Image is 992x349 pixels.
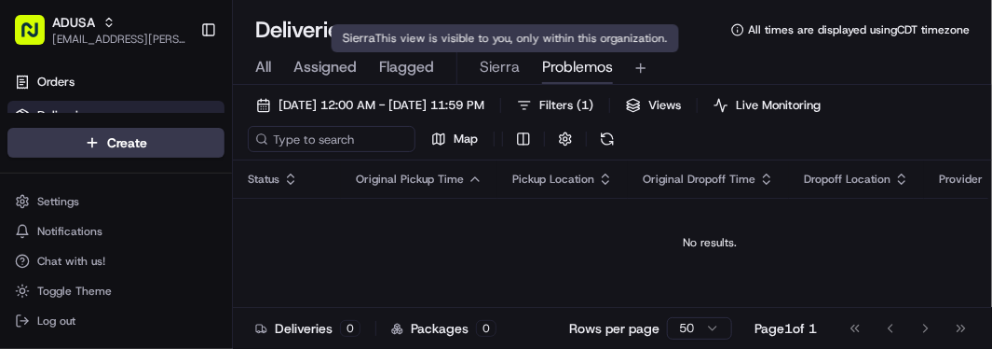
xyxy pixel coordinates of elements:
[37,314,75,328] span: Log out
[7,101,224,131] a: Deliveries
[48,120,335,140] input: Got a question? Start typing here...
[7,218,224,244] button: Notifications
[19,75,339,105] p: Welcome 👋
[643,172,755,187] span: Original Dropoff Time
[754,319,817,338] div: Page 1 of 1
[736,97,821,114] span: Live Monitoring
[748,22,970,37] span: All times are displayed using CDT timezone
[63,178,306,197] div: Start new chat
[279,97,484,114] span: [DATE] 12:00 AM - [DATE] 11:59 PM
[594,126,620,152] button: Refresh
[7,188,224,215] button: Settings
[569,319,659,338] p: Rows per page
[317,184,339,206] button: Start new chat
[255,319,360,338] div: Deliveries
[705,92,829,119] button: Live Monitoring
[63,197,236,212] div: We're available if you need us!
[7,67,224,97] a: Orders
[340,320,360,337] div: 0
[52,13,95,32] button: ADUSA
[939,172,983,187] span: Provider
[255,56,271,78] span: All
[52,32,185,47] button: [EMAIL_ADDRESS][PERSON_NAME][DOMAIN_NAME]
[131,210,225,225] a: Powered byPylon
[37,107,90,124] span: Deliveries
[19,19,56,56] img: Nash
[19,178,52,212] img: 1736555255976-a54dd68f-1ca7-489b-9aae-adbdc363a1c4
[648,97,681,114] span: Views
[379,56,434,78] span: Flagged
[7,308,224,334] button: Log out
[7,278,224,304] button: Toggle Theme
[37,194,79,209] span: Settings
[255,15,350,45] h1: Deliveries
[7,128,224,158] button: Create
[37,254,105,269] span: Chat with us!
[107,133,147,152] span: Create
[248,126,415,152] input: Type to search
[577,97,593,114] span: ( 1 )
[512,172,594,187] span: Pickup Location
[37,284,112,299] span: Toggle Theme
[356,172,464,187] span: Original Pickup Time
[185,211,225,225] span: Pylon
[7,248,224,274] button: Chat with us!
[804,172,890,187] span: Dropoff Location
[7,7,193,52] button: ADUSA[EMAIL_ADDRESS][PERSON_NAME][DOMAIN_NAME]
[539,97,593,114] span: Filters
[375,31,668,46] span: This view is visible to you, only within this organization.
[37,224,102,239] span: Notifications
[542,56,613,78] span: Problemos
[476,320,496,337] div: 0
[618,92,689,119] button: Views
[509,92,602,119] button: Filters(1)
[293,56,357,78] span: Assigned
[37,74,75,91] span: Orders
[454,131,478,147] span: Map
[423,126,486,152] button: Map
[248,92,493,119] button: [DATE] 12:00 AM - [DATE] 11:59 PM
[332,24,679,52] div: Sierra
[391,319,496,338] div: Packages
[480,56,520,78] span: Sierra
[248,172,279,187] span: Status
